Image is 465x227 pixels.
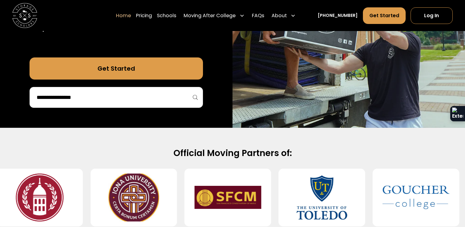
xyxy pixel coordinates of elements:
h2: Official Moving Partners of: [34,147,431,159]
img: Extension Icon [452,108,463,120]
div: Moving After College [181,7,247,24]
a: Log In [411,7,453,24]
img: Iona University [100,174,167,221]
img: University of Toledo [288,174,355,221]
img: San Francisco Conservatory of Music [194,174,261,221]
a: Pricing [136,7,152,24]
a: Home [116,7,131,24]
div: Moving After College [184,12,236,19]
a: Get Started [363,7,406,24]
a: Get Started [30,57,203,80]
a: [PHONE_NUMBER] [318,12,358,19]
a: Schools [157,7,176,24]
img: Southern Virginia University [6,174,73,221]
a: FAQs [252,7,264,24]
div: About [269,7,298,24]
img: Goucher College [383,174,449,221]
div: About [272,12,287,19]
img: Storage Scholars main logo [12,3,37,28]
a: home [12,3,37,28]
